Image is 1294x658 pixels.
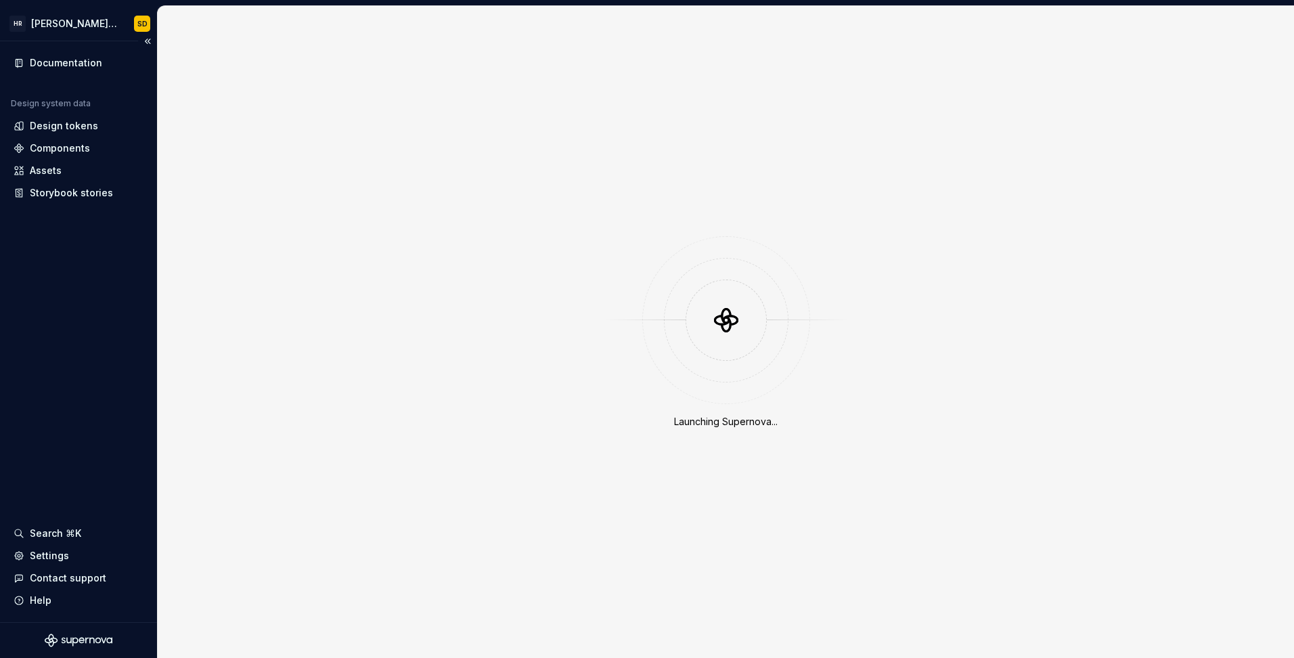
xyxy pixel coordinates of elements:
[30,186,113,200] div: Storybook stories
[30,141,90,155] div: Components
[30,119,98,133] div: Design tokens
[674,415,778,429] div: Launching Supernova...
[8,160,149,181] a: Assets
[30,549,69,563] div: Settings
[8,182,149,204] a: Storybook stories
[30,571,106,585] div: Contact support
[8,115,149,137] a: Design tokens
[8,567,149,589] button: Contact support
[45,634,112,647] svg: Supernova Logo
[9,16,26,32] div: HR
[30,594,51,607] div: Help
[8,137,149,159] a: Components
[8,52,149,74] a: Documentation
[8,523,149,544] button: Search ⌘K
[8,590,149,611] button: Help
[31,17,118,30] div: [PERSON_NAME] UI Toolkit (HUT)
[138,32,157,51] button: Collapse sidebar
[30,527,81,540] div: Search ⌘K
[30,56,102,70] div: Documentation
[30,164,62,177] div: Assets
[137,18,148,29] div: SD
[3,9,154,38] button: HR[PERSON_NAME] UI Toolkit (HUT)SD
[11,98,91,109] div: Design system data
[8,545,149,567] a: Settings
